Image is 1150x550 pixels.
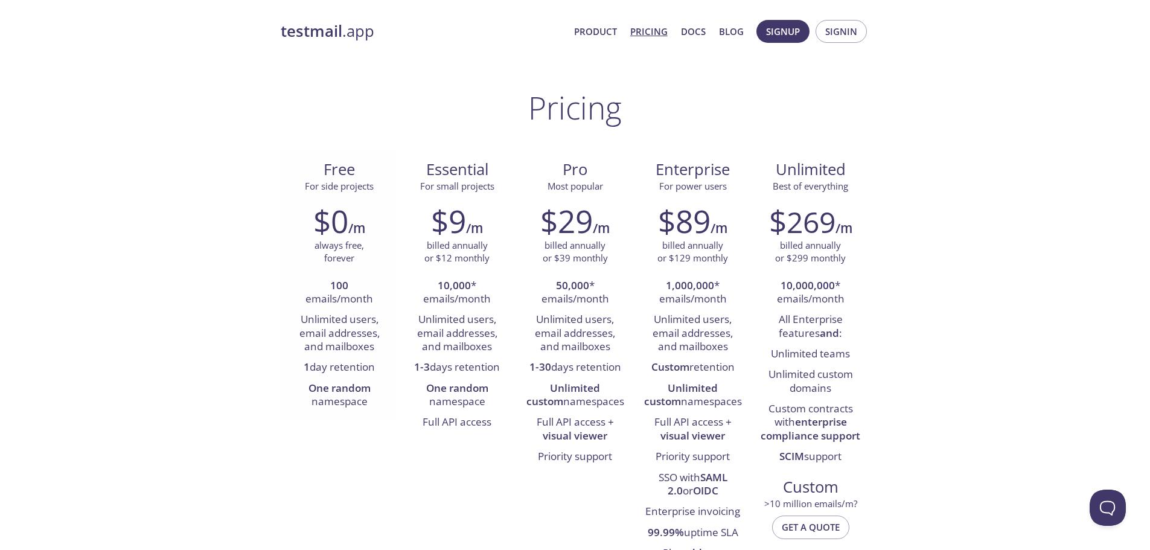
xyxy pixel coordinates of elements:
li: Priority support [525,447,625,467]
strong: One random [308,381,371,395]
span: For side projects [305,180,374,192]
strong: 99.99% [648,525,684,539]
strong: 50,000 [556,278,589,292]
button: Signup [756,20,810,43]
strong: One random [426,381,488,395]
span: For small projects [420,180,494,192]
a: Docs [681,24,706,39]
strong: visual viewer [543,429,607,443]
li: Full API access + [643,412,743,447]
li: retention [643,357,743,378]
strong: 10,000 [438,278,471,292]
iframe: Help Scout Beacon - Open [1090,490,1126,526]
h6: /m [348,218,365,238]
li: namespace [290,379,389,413]
li: namespaces [643,379,743,413]
li: Unlimited users, email addresses, and mailboxes [643,310,743,357]
li: namespaces [525,379,625,413]
h2: $0 [313,203,348,239]
strong: enterprise compliance support [761,415,860,442]
h1: Pricing [528,89,622,126]
h2: $9 [431,203,466,239]
strong: 1,000,000 [666,278,714,292]
strong: Custom [651,360,689,374]
span: Signup [766,24,800,39]
h6: /m [835,218,852,238]
li: support [761,447,860,467]
li: Full API access [407,412,507,433]
button: Get a quote [772,516,849,539]
li: Custom contracts with [761,399,860,447]
strong: SAML 2.0 [668,470,727,497]
li: Unlimited users, email addresses, and mailboxes [525,310,625,357]
p: billed annually or $299 monthly [775,239,846,265]
h6: /m [466,218,483,238]
li: * emails/month [407,276,507,310]
li: uptime SLA [643,523,743,543]
strong: SCIM [779,449,804,463]
li: Unlimited users, email addresses, and mailboxes [407,310,507,357]
p: billed annually or $129 monthly [657,239,728,265]
li: Unlimited users, email addresses, and mailboxes [290,310,389,357]
button: Signin [816,20,867,43]
h2: $ [769,203,835,239]
a: Product [574,24,617,39]
p: always free, forever [315,239,364,265]
strong: 100 [330,278,348,292]
span: 269 [787,202,835,241]
strong: testmail [281,21,342,42]
li: Enterprise invoicing [643,502,743,522]
li: All Enterprise features : [761,310,860,344]
span: Best of everything [773,180,848,192]
span: Get a quote [782,519,840,535]
h6: /m [711,218,727,238]
strong: visual viewer [660,429,725,443]
h2: $89 [658,203,711,239]
span: Pro [526,159,624,180]
li: * emails/month [525,276,625,310]
li: * emails/month [643,276,743,310]
h2: $29 [540,203,593,239]
strong: 10,000,000 [781,278,835,292]
strong: 1-3 [414,360,430,374]
strong: Unlimited custom [526,381,601,408]
span: Custom [761,477,860,497]
a: Pricing [630,24,668,39]
a: Blog [719,24,744,39]
strong: and [820,326,839,340]
li: SSO with or [643,468,743,502]
strong: 1 [304,360,310,374]
span: > 10 million emails/m? [764,497,857,510]
li: Unlimited teams [761,344,860,365]
a: testmail.app [281,21,564,42]
li: namespace [407,379,507,413]
li: days retention [407,357,507,378]
span: Unlimited [776,159,846,180]
strong: OIDC [693,484,718,497]
strong: 1-30 [529,360,551,374]
li: day retention [290,357,389,378]
li: Priority support [643,447,743,467]
li: Unlimited custom domains [761,365,860,399]
span: Most popular [548,180,603,192]
p: billed annually or $39 monthly [543,239,608,265]
li: days retention [525,357,625,378]
li: emails/month [290,276,389,310]
li: Full API access + [525,412,625,447]
span: Essential [408,159,506,180]
span: Signin [825,24,857,39]
li: * emails/month [761,276,860,310]
span: For power users [659,180,727,192]
strong: Unlimited custom [644,381,718,408]
h6: /m [593,218,610,238]
p: billed annually or $12 monthly [424,239,490,265]
span: Free [290,159,389,180]
span: Enterprise [644,159,742,180]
